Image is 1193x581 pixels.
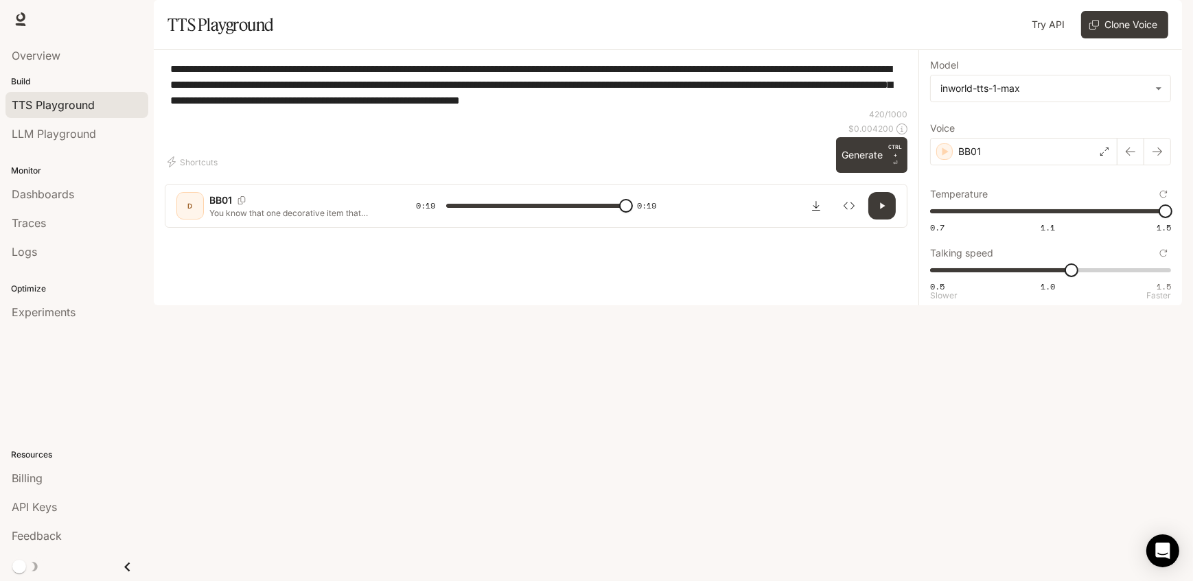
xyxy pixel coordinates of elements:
[888,143,902,167] p: ⏎
[835,192,863,220] button: Inspect
[209,207,383,219] p: You know that one decorative item that instantly makes any room feel special? This one! This stun...
[930,292,958,300] p: Slower
[1157,281,1171,292] span: 1.5
[416,199,435,213] span: 0:19
[930,189,988,199] p: Temperature
[940,82,1148,95] div: inworld-tts-1-max
[930,281,945,292] span: 0.5
[930,222,945,233] span: 0.7
[848,123,894,134] p: $ 0.004200
[931,75,1170,102] div: inworld-tts-1-max
[1156,246,1171,261] button: Reset to default
[869,108,907,120] p: 420 / 1000
[930,60,958,70] p: Model
[1081,11,1168,38] button: Clone Voice
[179,195,201,217] div: D
[958,145,981,158] p: BB01
[930,248,993,258] p: Talking speed
[165,151,223,173] button: Shortcuts
[1146,292,1171,300] p: Faster
[836,137,907,173] button: GenerateCTRL +⏎
[637,199,656,213] span: 0:19
[930,123,955,133] p: Voice
[888,143,902,159] p: CTRL +
[1041,222,1055,233] span: 1.1
[802,192,830,220] button: Download audio
[1146,534,1179,567] div: Open Intercom Messenger
[1156,187,1171,202] button: Reset to default
[232,196,251,204] button: Copy Voice ID
[1157,222,1171,233] span: 1.5
[167,11,274,38] h1: TTS Playground
[1026,11,1070,38] a: Try API
[209,193,232,207] p: BB01
[1041,281,1055,292] span: 1.0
